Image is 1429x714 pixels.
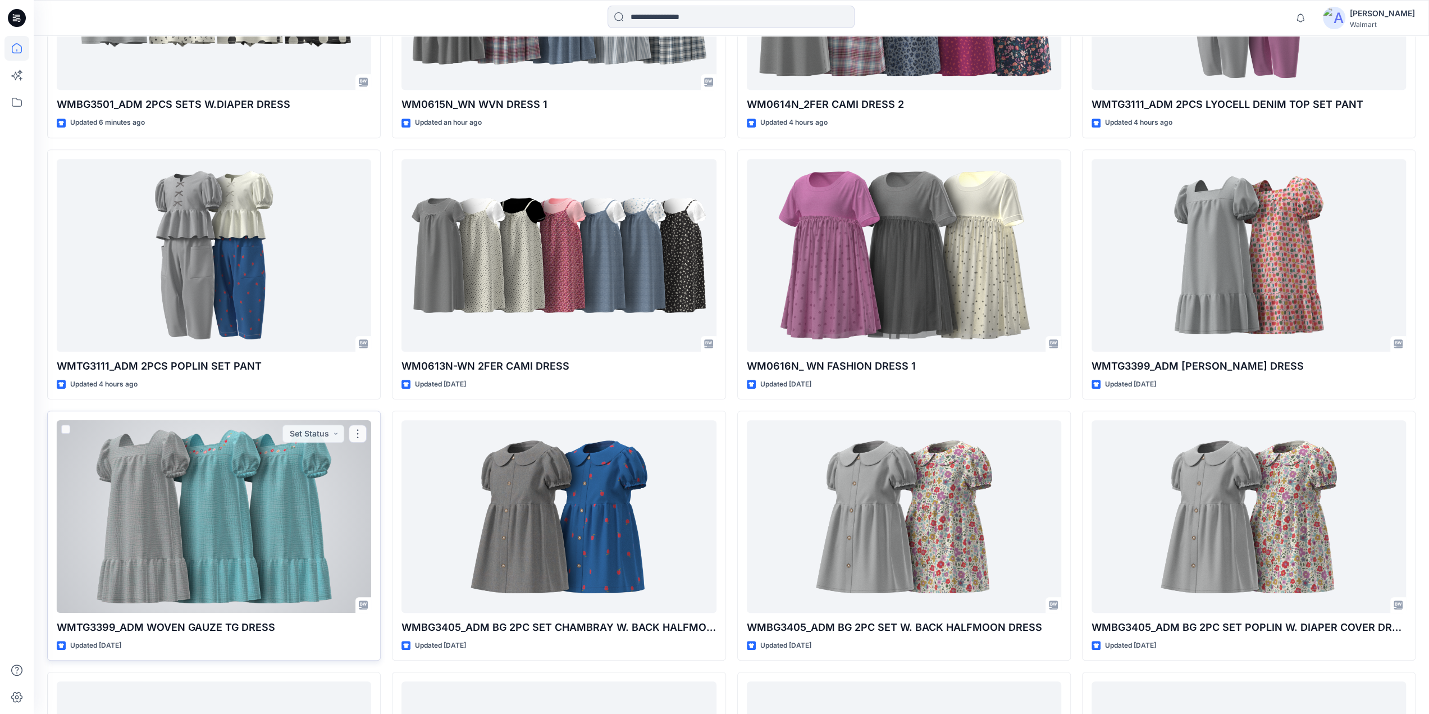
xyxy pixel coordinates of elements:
img: avatar [1323,7,1345,29]
p: Updated 4 hours ago [1105,117,1172,129]
p: Updated [DATE] [760,379,811,390]
div: [PERSON_NAME] [1350,7,1415,20]
p: Updated [DATE] [1105,379,1156,390]
p: Updated [DATE] [70,640,121,652]
p: WMBG3405_ADM BG 2PC SET W. BACK HALFMOON DRESS [747,620,1061,635]
p: Updated [DATE] [760,640,811,652]
p: Updated an hour ago [415,117,482,129]
p: Updated [DATE] [415,379,466,390]
p: WMTG3399_ADM [PERSON_NAME] DRESS [1092,358,1406,374]
p: WMBG3405_ADM BG 2PC SET CHAMBRAY W. BACK HALFMOON DRESS [401,620,716,635]
a: WM0616N_ WN FASHION DRESS 1 [747,159,1061,352]
a: WMTG3399_ADM POPLIN TG DRESS [1092,159,1406,352]
p: Updated [DATE] [415,640,466,652]
p: WMTG3399_ADM WOVEN GAUZE TG DRESS [57,620,371,635]
p: WMTG3111_ADM 2PCS LYOCELL DENIM TOP SET PANT [1092,97,1406,112]
p: Updated 4 hours ago [760,117,828,129]
a: WMTG3399_ADM WOVEN GAUZE TG DRESS [57,420,371,613]
a: WMBG3405_ADM BG 2PC SET CHAMBRAY W. BACK HALFMOON DRESS [401,420,716,613]
a: WMBG3405_ADM BG 2PC SET W. BACK HALFMOON DRESS [747,420,1061,613]
p: Updated 6 minutes ago [70,117,145,129]
a: WMBG3405_ADM BG 2PC SET POPLIN W. DIAPER COVER DRESS [1092,420,1406,613]
p: WM0613N-WN 2FER CAMI DRESS [401,358,716,374]
p: WMBG3405_ADM BG 2PC SET POPLIN W. DIAPER COVER DRESS [1092,620,1406,635]
p: WM0614N_2FER CAMI DRESS 2 [747,97,1061,112]
p: WM0615N_WN WVN DRESS 1 [401,97,716,112]
a: WM0613N-WN 2FER CAMI DRESS [401,159,716,352]
p: WM0616N_ WN FASHION DRESS 1 [747,358,1061,374]
p: Updated [DATE] [1105,640,1156,652]
a: WMTG3111_ADM 2PCS POPLIN SET PANT [57,159,371,352]
p: Updated 4 hours ago [70,379,138,390]
p: WMTG3111_ADM 2PCS POPLIN SET PANT [57,358,371,374]
div: Walmart [1350,20,1415,29]
p: WMBG3501_ADM 2PCS SETS W.DIAPER DRESS [57,97,371,112]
